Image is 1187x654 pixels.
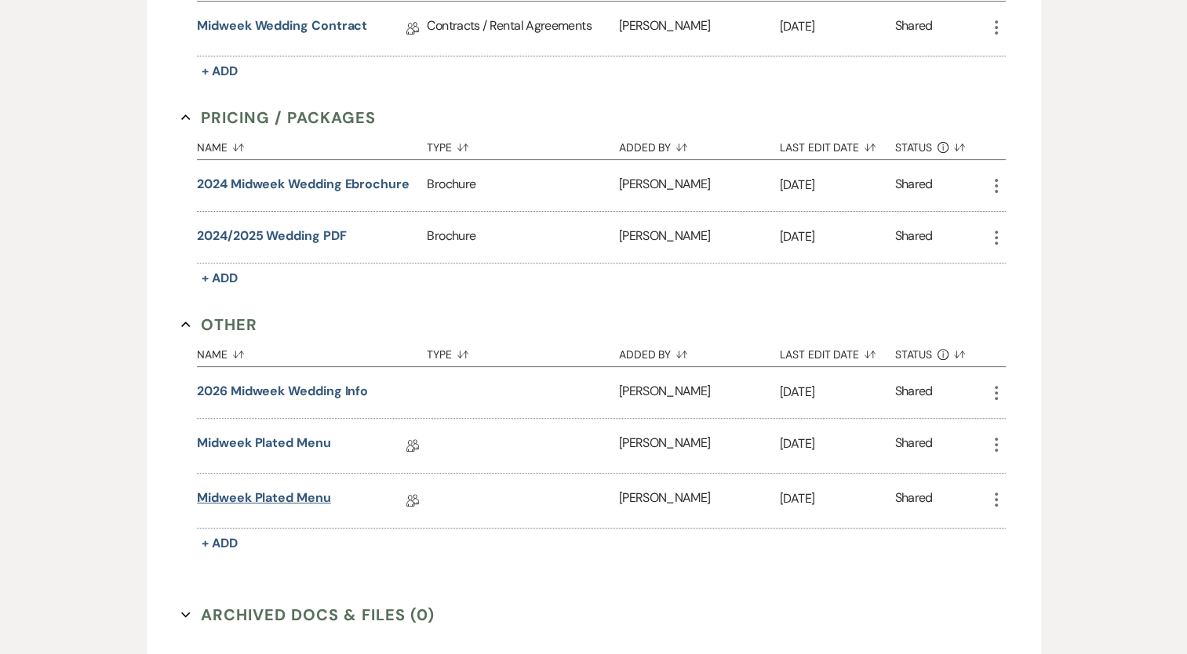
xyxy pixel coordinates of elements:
[619,129,780,159] button: Added By
[619,212,780,263] div: [PERSON_NAME]
[197,382,368,401] button: 2026 Midweek Wedding Info
[197,60,242,82] button: + Add
[895,336,987,366] button: Status
[619,367,780,418] div: [PERSON_NAME]
[197,175,410,194] button: 2024 Midweek Wedding ebrochure
[895,142,933,153] span: Status
[895,434,933,458] div: Shared
[780,382,895,402] p: [DATE]
[619,336,780,366] button: Added By
[181,603,435,627] button: Archived Docs & Files (0)
[197,336,427,366] button: Name
[202,270,238,286] span: + Add
[427,336,618,366] button: Type
[427,129,618,159] button: Type
[427,160,618,211] div: Brochure
[197,532,242,554] button: + Add
[619,419,780,473] div: [PERSON_NAME]
[197,267,242,289] button: + Add
[619,2,780,56] div: [PERSON_NAME]
[181,313,257,336] button: Other
[780,16,895,37] p: [DATE]
[197,489,330,513] a: Midweek Plated Menu
[197,129,427,159] button: Name
[202,63,238,79] span: + Add
[197,434,330,458] a: Midweek Plated Menu
[202,535,238,551] span: + Add
[780,129,895,159] button: Last Edit Date
[780,175,895,195] p: [DATE]
[780,489,895,509] p: [DATE]
[895,489,933,513] div: Shared
[780,227,895,247] p: [DATE]
[619,160,780,211] div: [PERSON_NAME]
[895,129,987,159] button: Status
[895,175,933,196] div: Shared
[895,382,933,403] div: Shared
[427,212,618,263] div: Brochure
[197,227,346,245] button: 2024/2025 Wedding PDF
[895,227,933,248] div: Shared
[427,2,618,56] div: Contracts / Rental Agreements
[181,106,376,129] button: Pricing / Packages
[780,434,895,454] p: [DATE]
[619,474,780,528] div: [PERSON_NAME]
[780,336,895,366] button: Last Edit Date
[197,16,367,41] a: Midweek Wedding Contract
[895,16,933,41] div: Shared
[895,349,933,360] span: Status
